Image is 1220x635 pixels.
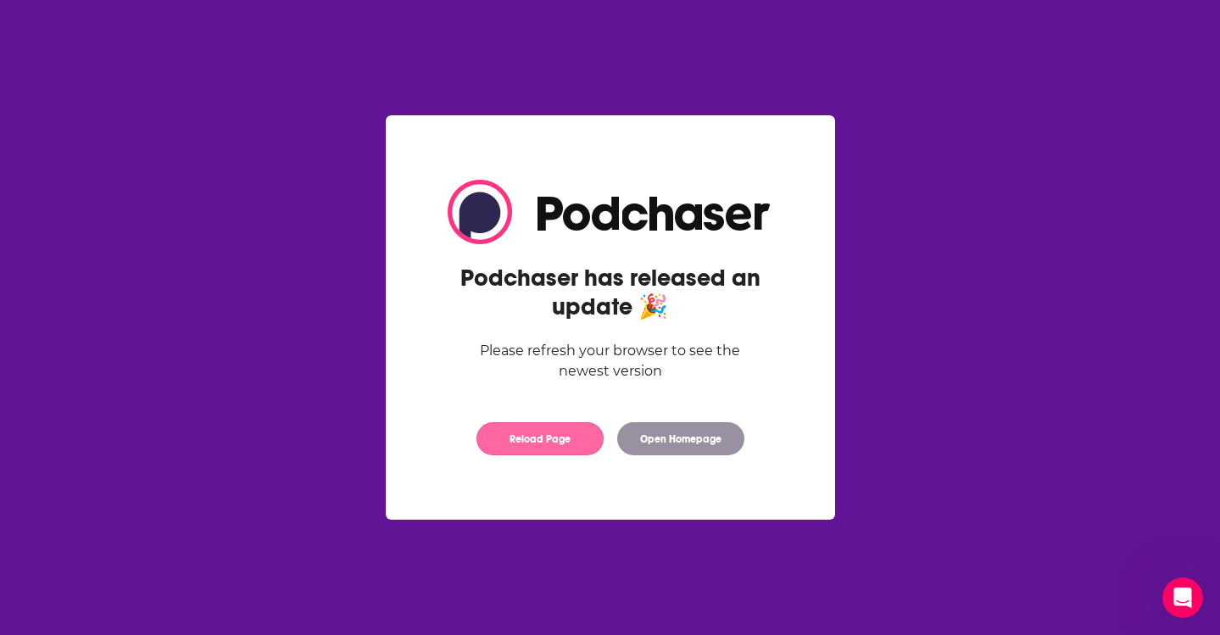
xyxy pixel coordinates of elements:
div: Please refresh your browser to see the newest version [448,341,773,382]
button: Open Homepage [617,422,744,455]
button: Reload Page [476,422,604,455]
h2: Podchaser has released an update 🎉 [448,264,773,321]
img: Logo [448,180,773,244]
iframe: Intercom live chat [1162,577,1203,618]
